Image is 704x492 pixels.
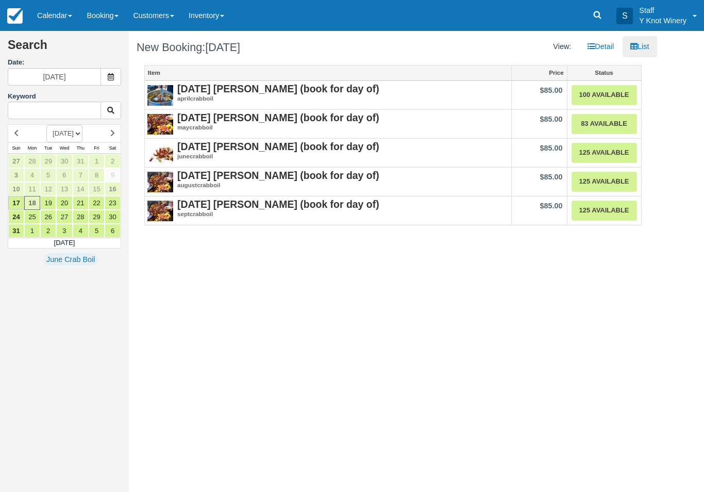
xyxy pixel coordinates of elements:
[147,181,509,190] em: augustcrabboil
[147,123,509,132] em: maycrabboil
[56,196,72,210] a: 20
[24,196,40,210] a: 18
[147,199,173,225] img: S63-1
[73,142,89,154] th: Thu
[89,224,105,238] a: 5
[147,199,509,219] a: [DATE] [PERSON_NAME] (book for day of)septcrabboil
[24,154,40,168] a: 28
[40,168,56,182] a: 5
[105,154,121,168] a: 2
[43,253,98,266] a: June Crab Boil
[8,182,24,196] a: 10
[8,210,24,224] a: 24
[639,15,686,26] p: Y Knot Winery
[56,182,72,196] a: 13
[8,238,121,248] td: [DATE]
[56,142,72,154] th: Wed
[73,154,89,168] a: 31
[8,224,24,238] a: 31
[512,65,567,80] a: Price
[147,112,509,132] a: [DATE] [PERSON_NAME] (book for day of)maycrabboil
[147,141,173,167] img: S66-1
[89,142,105,154] th: Fri
[73,224,89,238] a: 4
[73,168,89,182] a: 7
[205,41,240,54] span: [DATE]
[177,83,379,94] strong: [DATE] [PERSON_NAME] (book for day of)
[24,182,40,196] a: 11
[177,170,379,181] strong: [DATE] [PERSON_NAME] (book for day of)
[8,58,121,68] label: Date:
[545,36,579,57] li: View:
[89,154,105,168] a: 1
[540,173,563,181] span: $85.00
[147,152,509,161] em: junecrabboil
[540,115,563,123] span: $85.00
[177,141,379,152] strong: [DATE] [PERSON_NAME] (book for day of)
[147,84,173,109] img: S67-1
[147,141,509,161] a: [DATE] [PERSON_NAME] (book for day of)junecrabboil
[540,144,563,152] span: $85.00
[580,36,622,57] a: Detail
[105,182,121,196] a: 16
[147,112,173,138] img: S57-1
[8,39,121,58] h2: Search
[105,168,121,182] a: 9
[40,196,56,210] a: 19
[89,168,105,182] a: 8
[105,210,121,224] a: 30
[105,224,121,238] a: 6
[177,112,379,123] strong: [DATE] [PERSON_NAME] (book for day of)
[8,196,24,210] a: 17
[147,84,509,103] a: [DATE] [PERSON_NAME] (book for day of)aprilcrabboil
[40,182,56,196] a: 12
[572,143,637,163] a: 125 Available
[147,210,509,219] em: septcrabboil
[24,210,40,224] a: 25
[540,86,563,94] span: $85.00
[639,5,686,15] p: Staff
[73,210,89,224] a: 28
[105,196,121,210] a: 23
[8,154,24,168] a: 27
[572,114,637,134] a: 83 Available
[8,168,24,182] a: 3
[572,85,637,105] a: 100 Available
[73,196,89,210] a: 21
[567,65,641,80] a: Status
[89,182,105,196] a: 15
[572,172,637,192] a: 125 Available
[147,170,509,190] a: [DATE] [PERSON_NAME] (book for day of)augustcrabboil
[73,182,89,196] a: 14
[56,224,72,238] a: 3
[56,168,72,182] a: 6
[24,168,40,182] a: 4
[24,142,40,154] th: Mon
[137,41,385,54] h1: New Booking:
[100,102,121,119] button: Keyword Search
[105,142,121,154] th: Sat
[616,8,633,24] div: S
[56,210,72,224] a: 27
[147,170,173,196] img: S62-1
[623,36,657,57] a: List
[24,224,40,238] a: 1
[177,199,379,210] strong: [DATE] [PERSON_NAME] (book for day of)
[8,92,36,100] label: Keyword
[40,224,56,238] a: 2
[145,65,511,80] a: Item
[40,142,56,154] th: Tue
[89,196,105,210] a: 22
[8,142,24,154] th: Sun
[40,210,56,224] a: 26
[7,8,23,24] img: checkfront-main-nav-mini-logo.png
[40,154,56,168] a: 29
[89,210,105,224] a: 29
[147,94,509,103] em: aprilcrabboil
[540,202,563,210] span: $85.00
[572,201,637,221] a: 125 Available
[56,154,72,168] a: 30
